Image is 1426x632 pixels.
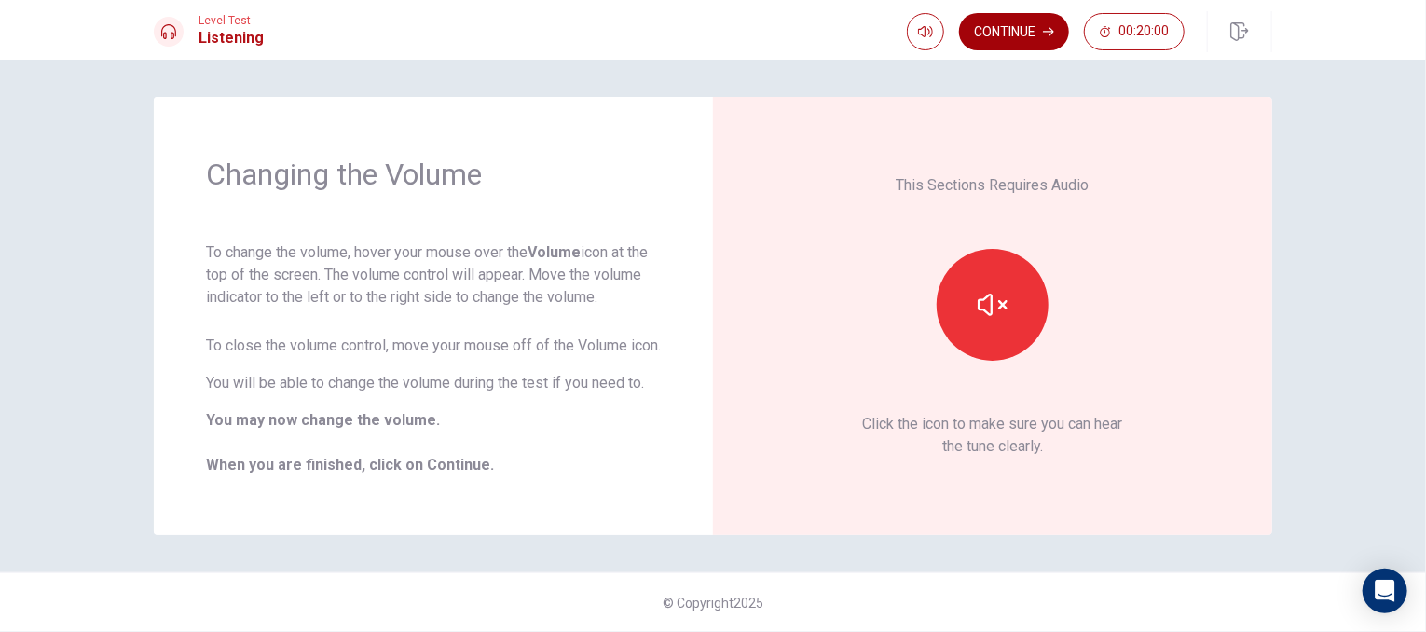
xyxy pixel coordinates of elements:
h1: Listening [199,27,264,49]
p: You will be able to change the volume during the test if you need to. [206,372,661,394]
p: To change the volume, hover your mouse over the icon at the top of the screen. The volume control... [206,241,661,309]
span: © Copyright 2025 [663,596,763,611]
p: This Sections Requires Audio [897,174,1090,197]
b: You may now change the volume. When you are finished, click on Continue. [206,411,494,474]
button: 00:20:00 [1084,13,1185,50]
p: Click the icon to make sure you can hear the tune clearly. [863,413,1123,458]
h1: Changing the Volume [206,156,661,193]
button: Continue [959,13,1069,50]
div: Open Intercom Messenger [1363,569,1407,613]
span: Level Test [199,14,264,27]
span: 00:20:00 [1118,24,1169,39]
strong: Volume [528,243,581,261]
p: To close the volume control, move your mouse off of the Volume icon. [206,335,661,357]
